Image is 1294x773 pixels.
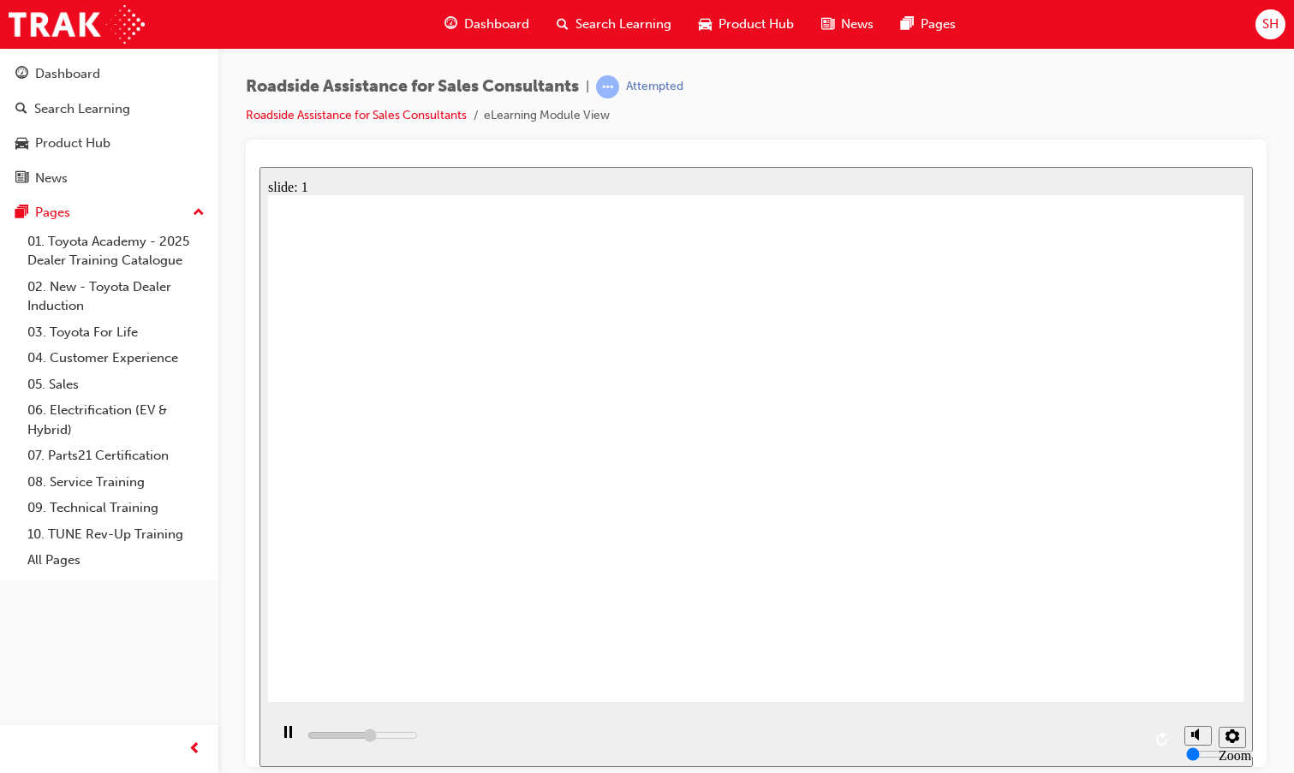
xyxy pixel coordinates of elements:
span: Search Learning [575,15,671,34]
a: 10. TUNE Rev-Up Training [21,521,212,548]
a: Roadside Assistance for Sales Consultants [246,108,467,122]
div: News [35,169,68,188]
span: learningRecordVerb_ATTEMPT-icon [596,75,619,98]
span: Pages [921,15,956,34]
a: pages-iconPages [887,7,969,42]
a: 07. Parts21 Certification [21,443,212,469]
div: Attempted [626,79,683,95]
span: News [841,15,874,34]
span: Product Hub [719,15,794,34]
a: Product Hub [7,128,212,159]
span: pages-icon [15,205,28,221]
button: pause [9,558,38,587]
div: Dashboard [35,64,100,84]
span: up-icon [193,202,205,224]
span: news-icon [821,14,834,35]
span: car-icon [699,14,712,35]
a: news-iconNews [808,7,887,42]
input: slide progress [48,562,158,575]
span: guage-icon [15,67,28,82]
span: SH [1262,15,1279,34]
a: Search Learning [7,93,212,125]
a: Dashboard [7,58,212,90]
button: Settings [959,560,987,581]
a: car-iconProduct Hub [685,7,808,42]
label: Zoom to fit [959,581,992,627]
div: misc controls [916,544,985,600]
img: Trak [9,5,145,44]
button: Pages [7,197,212,229]
a: 05. Sales [21,372,212,398]
a: All Pages [21,547,212,574]
div: Product Hub [35,134,110,153]
button: SH [1255,9,1285,39]
a: 08. Service Training [21,469,212,496]
span: prev-icon [188,739,201,760]
a: 03. Toyota For Life [21,319,212,346]
span: search-icon [557,14,569,35]
a: 06. Electrification (EV & Hybrid) [21,397,212,443]
button: replay [891,560,916,586]
a: News [7,163,212,194]
span: | [586,77,589,97]
a: 09. Technical Training [21,495,212,521]
li: eLearning Module View [484,106,610,126]
a: 04. Customer Experience [21,345,212,372]
input: volume [927,580,1037,594]
button: DashboardSearch LearningProduct HubNews [7,55,212,197]
span: Roadside Assistance for Sales Consultants [246,77,579,97]
a: search-iconSearch Learning [543,7,685,42]
a: 01. Toyota Academy - 2025 Dealer Training Catalogue [21,229,212,274]
button: Unmute (Ctrl+Alt+M) [925,559,952,579]
span: pages-icon [901,14,914,35]
div: Pages [35,203,70,223]
div: playback controls [9,544,916,600]
span: news-icon [15,171,28,187]
span: Dashboard [464,15,529,34]
span: search-icon [15,102,27,117]
a: guage-iconDashboard [431,7,543,42]
div: Search Learning [34,99,130,119]
a: 02. New - Toyota Dealer Induction [21,274,212,319]
span: guage-icon [444,14,457,35]
span: car-icon [15,136,28,152]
